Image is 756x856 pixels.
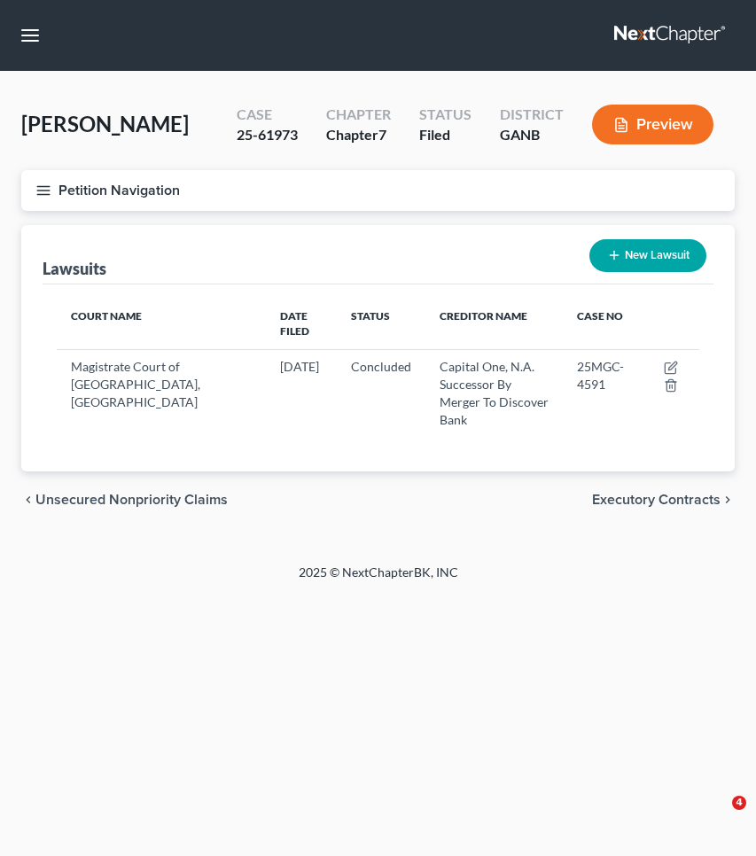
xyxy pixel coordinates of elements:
[419,125,472,145] div: Filed
[589,239,706,272] button: New Lawsuit
[500,105,564,125] div: District
[592,493,735,507] button: Executory Contracts chevron_right
[21,111,189,136] span: [PERSON_NAME]
[721,493,735,507] i: chevron_right
[351,309,390,323] span: Status
[21,170,735,211] button: Petition Navigation
[237,105,298,125] div: Case
[326,105,391,125] div: Chapter
[43,258,106,279] div: Lawsuits
[351,359,411,374] span: Concluded
[500,125,564,145] div: GANB
[280,309,309,338] span: Date Filed
[577,309,623,323] span: Case No
[280,359,319,374] span: [DATE]
[592,493,721,507] span: Executory Contracts
[71,359,200,409] span: Magistrate Court of [GEOGRAPHIC_DATA], [GEOGRAPHIC_DATA]
[35,493,228,507] span: Unsecured Nonpriority Claims
[440,309,527,323] span: Creditor Name
[237,125,298,145] div: 25-61973
[592,105,713,144] button: Preview
[577,359,624,392] span: 25MGC-4591
[21,493,228,507] button: chevron_left Unsecured Nonpriority Claims
[59,564,698,595] div: 2025 © NextChapterBK, INC
[21,493,35,507] i: chevron_left
[696,796,738,838] iframe: Intercom live chat
[71,309,142,323] span: Court Name
[326,125,391,145] div: Chapter
[732,796,746,810] span: 4
[378,126,386,143] span: 7
[440,359,549,427] span: Capital One, N.A. Successor By Merger To Discover Bank
[419,105,472,125] div: Status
